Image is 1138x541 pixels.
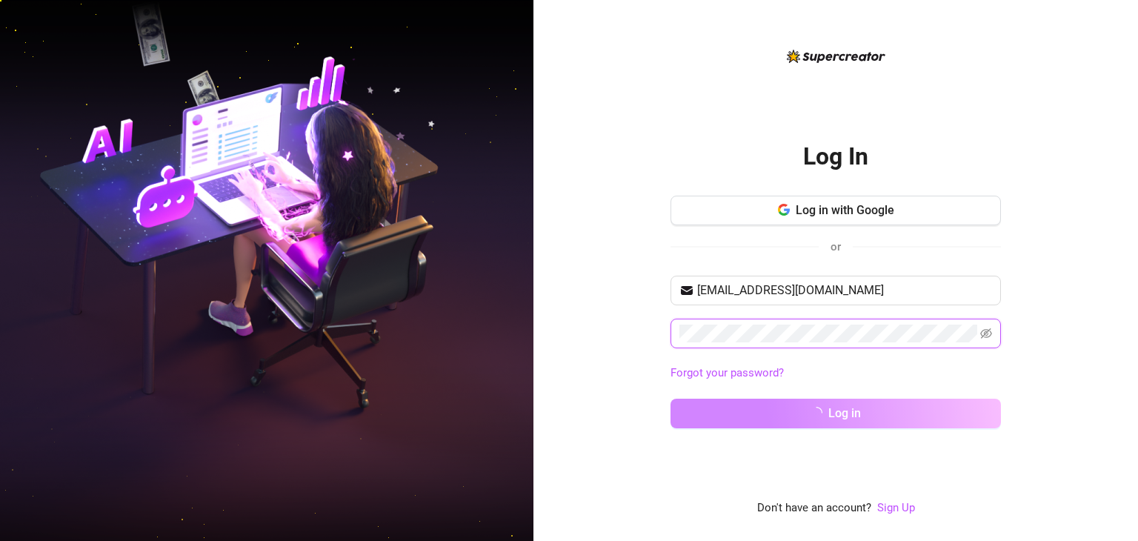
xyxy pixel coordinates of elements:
span: Don't have an account? [757,499,871,517]
span: or [831,240,841,253]
a: Forgot your password? [671,366,784,379]
input: Your email [697,282,992,299]
img: logo-BBDzfeDw.svg [787,50,885,63]
button: Log in with Google [671,196,1001,225]
span: Log in with Google [796,203,894,217]
span: eye-invisible [980,328,992,339]
a: Sign Up [877,499,915,517]
button: Log in [671,399,1001,428]
span: Log in [828,406,861,420]
span: loading [811,407,822,419]
a: Sign Up [877,501,915,514]
a: Forgot your password? [671,365,1001,382]
h2: Log In [803,142,868,172]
